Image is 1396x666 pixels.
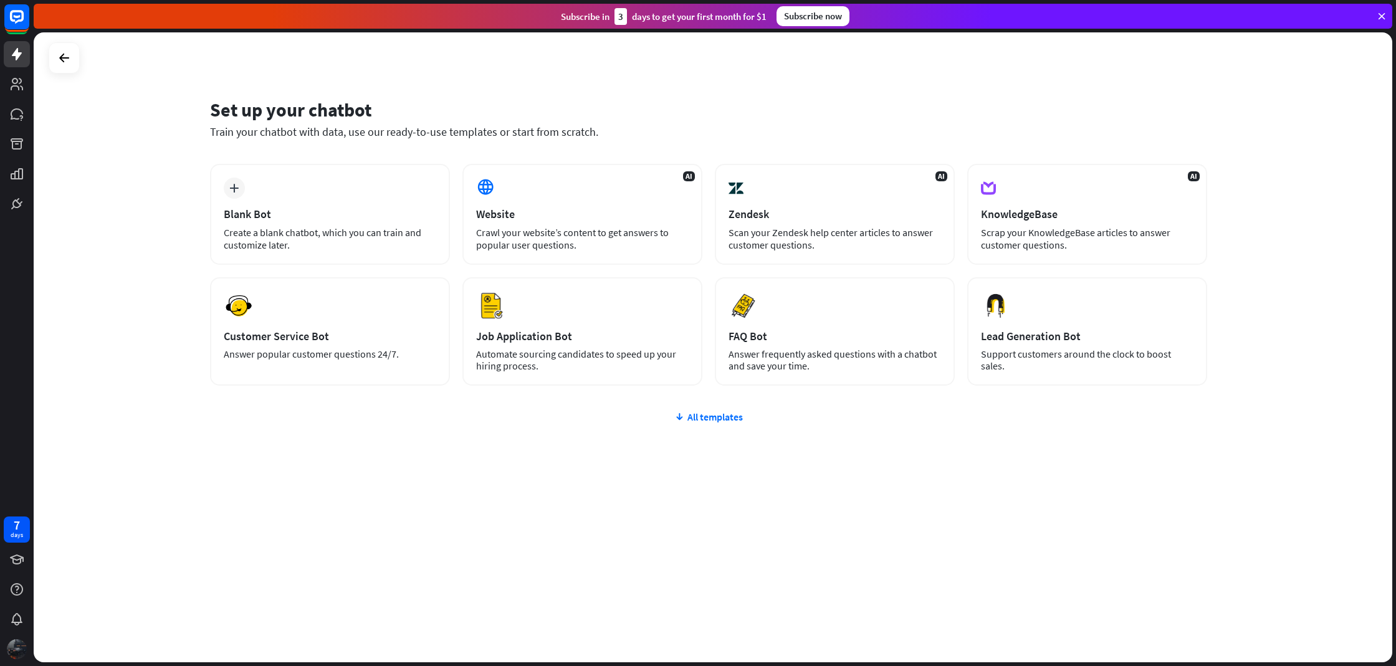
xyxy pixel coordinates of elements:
div: Subscribe in days to get your first month for $1 [561,8,767,25]
div: 7 [14,520,20,531]
div: Subscribe now [777,6,849,26]
div: 3 [614,8,627,25]
div: days [11,531,23,540]
a: 7 days [4,516,30,543]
